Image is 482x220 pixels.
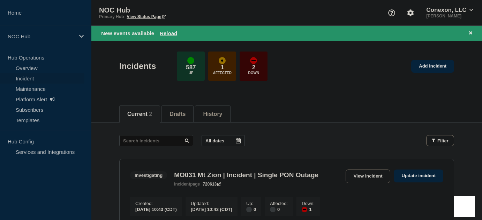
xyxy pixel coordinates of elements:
[127,111,152,117] button: Current 2
[425,7,474,14] button: Conexon, LLC
[191,206,232,212] div: [DATE] 10:43 (CDT)
[135,201,177,206] p: Created :
[270,206,288,212] div: 0
[188,71,193,75] p: Up
[302,206,315,212] div: 1
[270,201,288,206] p: Affected :
[403,6,418,20] button: Account settings
[119,135,193,146] input: Search incidents
[221,64,224,71] p: 1
[246,201,256,206] p: Up :
[174,182,200,187] p: page
[119,61,156,71] h1: Incidents
[174,171,318,179] h3: MO031 Mt Zion | Incident | Single PON Outage
[302,201,315,206] p: Down :
[302,207,307,212] div: down
[411,60,454,73] a: Add incident
[101,30,154,36] span: New events available
[191,201,232,206] p: Updated :
[384,6,399,20] button: Support
[248,71,259,75] p: Down
[219,57,226,64] div: affected
[252,64,255,71] p: 2
[203,111,222,117] button: History
[130,171,167,179] span: Investigating
[346,170,391,183] a: View incident
[246,206,256,212] div: 0
[99,14,124,19] p: Primary Hub
[205,138,224,143] p: All dates
[394,170,443,182] a: Update incident
[454,196,475,217] iframe: Help Scout Beacon - Open
[270,207,276,212] div: disabled
[135,206,177,212] div: [DATE] 10:43 (CDT)
[425,14,474,18] p: [PERSON_NAME]
[213,71,232,75] p: Affected
[99,6,239,14] p: NOC Hub
[149,111,152,117] span: 2
[202,135,245,146] button: All dates
[203,182,221,187] a: 720613
[187,57,194,64] div: up
[250,57,257,64] div: down
[160,30,177,36] button: Reload
[8,33,75,39] p: NOC Hub
[174,182,190,187] span: incident
[127,14,165,19] a: View Status Page
[170,111,186,117] button: Drafts
[246,207,252,212] div: disabled
[426,135,454,146] button: Filter
[437,138,449,143] span: Filter
[186,64,196,71] p: 587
